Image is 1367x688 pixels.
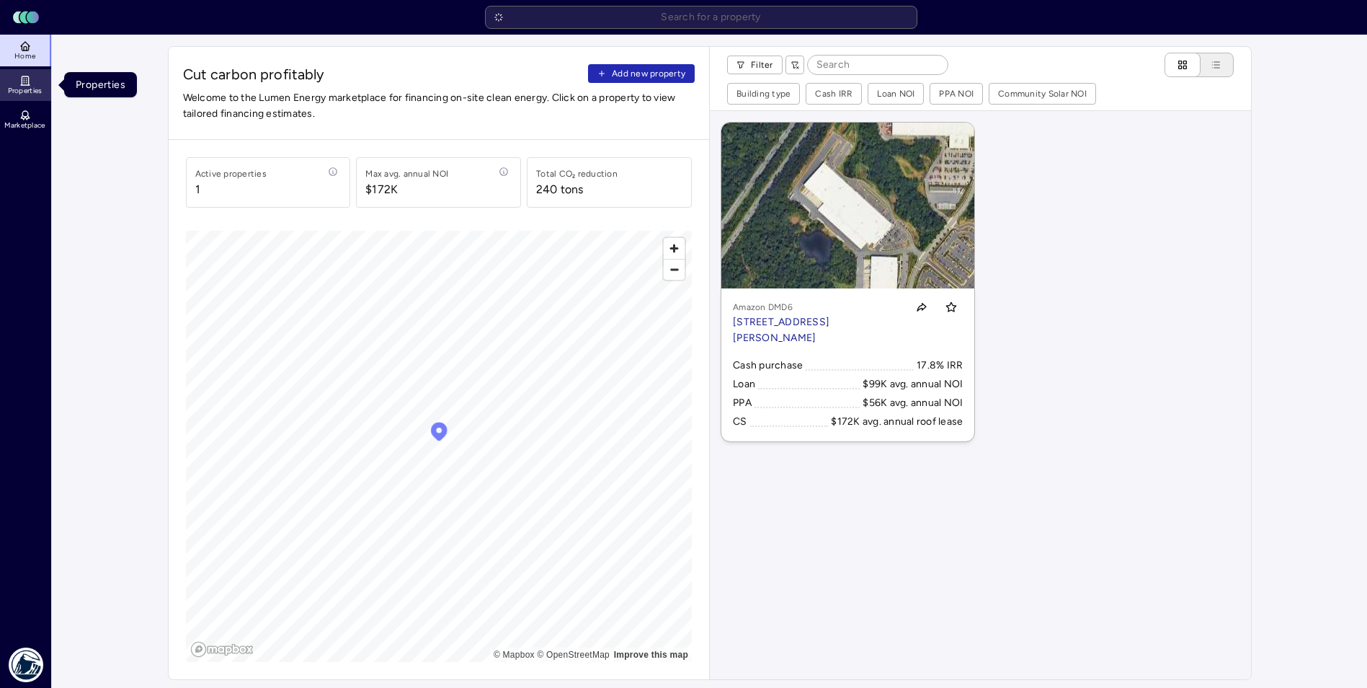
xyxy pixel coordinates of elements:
[940,296,963,319] button: Toggle favorite
[806,84,861,104] button: Cash IRR
[614,650,688,660] a: Map feedback
[989,84,1095,104] button: Community Solar NOI
[736,87,791,101] div: Building type
[537,650,610,660] a: OpenStreetMap
[831,414,963,430] div: $172K avg. annual roof lease
[728,84,799,104] button: Building type
[998,87,1087,101] div: Community Solar NOI
[917,358,963,374] div: 17.8% IRR
[815,87,852,101] div: Cash IRR
[195,167,267,181] div: Active properties
[588,64,695,83] button: Add new property
[365,181,448,198] span: $172K
[930,84,982,104] button: PPA NOI
[868,84,923,104] button: Loan NOI
[14,52,35,61] span: Home
[721,123,974,441] a: MapAmazon DMD6[STREET_ADDRESS][PERSON_NAME]Toggle favoriteCash purchase17.8% IRRLoan$99K avg. ann...
[863,376,963,392] div: $99K avg. annual NOI
[183,90,695,122] span: Welcome to the Lumen Energy marketplace for financing on-site clean energy. Click on a property t...
[877,87,914,101] div: Loan NOI
[733,395,752,411] div: PPA
[733,314,901,346] p: [STREET_ADDRESS][PERSON_NAME]
[8,87,43,95] span: Properties
[4,121,45,130] span: Marketplace
[733,376,755,392] div: Loan
[186,231,693,662] canvas: Map
[190,641,254,658] a: Mapbox logo
[195,181,267,198] span: 1
[808,56,948,74] input: Search
[733,300,901,314] p: Amazon DMD6
[365,167,448,181] div: Max avg. annual NOI
[536,181,583,198] div: 240 tons
[863,395,963,411] div: $56K avg. annual NOI
[612,66,685,81] span: Add new property
[664,238,685,259] button: Zoom in
[428,420,450,446] div: Map marker
[727,56,783,74] button: Filter
[494,650,535,660] a: Mapbox
[733,358,803,374] div: Cash purchase
[751,58,773,72] span: Filter
[1165,53,1201,77] button: Cards view
[939,87,974,101] div: PPA NOI
[536,167,618,181] div: Total CO₂ reduction
[485,6,917,29] input: Search for a property
[64,72,137,97] div: Properties
[733,414,747,430] div: CS
[664,259,685,280] button: Zoom out
[9,648,43,682] img: PGIM
[1186,53,1234,77] button: List view
[183,64,583,84] span: Cut carbon profitably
